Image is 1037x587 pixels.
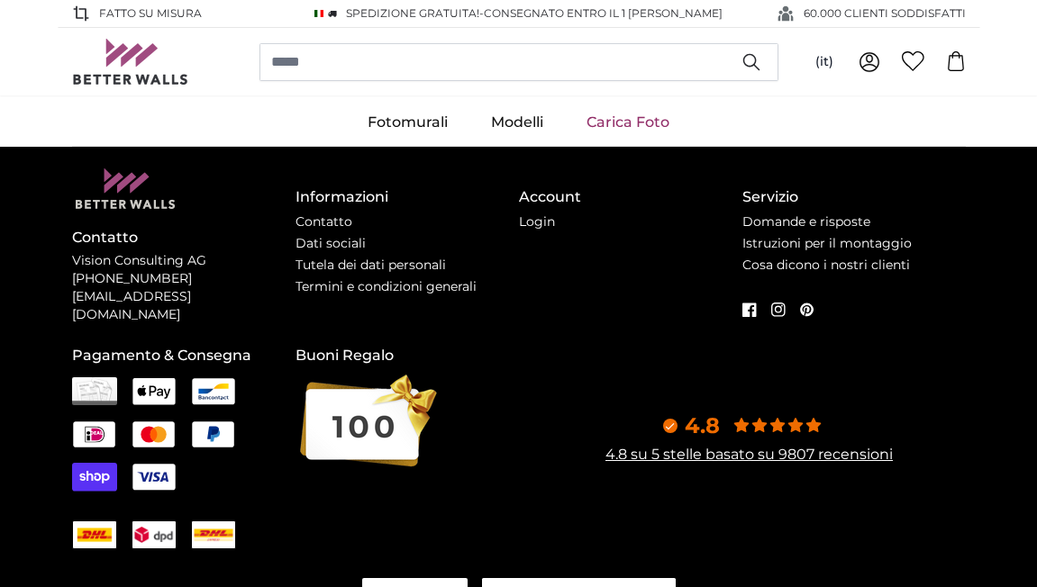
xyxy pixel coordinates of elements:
span: Consegnato entro il 1 [PERSON_NAME] [484,6,723,20]
a: Contatto [296,213,352,230]
a: Cosa dicono i nostri clienti [742,257,910,273]
a: Tutela dei dati personali [296,257,446,273]
h4: Pagamento & Consegna [72,345,296,366]
h4: Servizio [742,186,966,208]
img: Fattura [72,377,117,406]
h4: Buoni Regalo [296,345,519,366]
span: - [479,6,723,20]
span: 60.000 CLIENTI SODDISFATTI [804,5,966,22]
a: Login [519,213,555,230]
h4: Informazioni [296,186,519,208]
p: Vision Consulting AG [PHONE_NUMBER] [EMAIL_ADDRESS][DOMAIN_NAME] [72,252,296,324]
h4: Account [519,186,742,208]
a: Modelli [469,99,565,146]
a: Fotomurali [346,99,469,146]
img: DHLINT [73,527,116,543]
img: Betterwalls [72,39,189,85]
a: Istruzioni per il montaggio [742,235,912,251]
span: Spedizione GRATUITA! [346,6,479,20]
img: DPD [132,527,176,543]
a: Carica Foto [565,99,691,146]
button: (it) [801,46,848,78]
span: Fatto su misura [99,5,202,22]
a: Termini e condizioni generali [296,278,477,294]
a: 4.8 su 5 stelle basato su 9807 recensioni [605,446,893,463]
h4: Contatto [72,227,296,248]
img: DEX [192,527,235,543]
a: Domande e risposte [742,213,870,230]
a: Dati sociali [296,235,366,251]
img: Italia [314,10,323,17]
